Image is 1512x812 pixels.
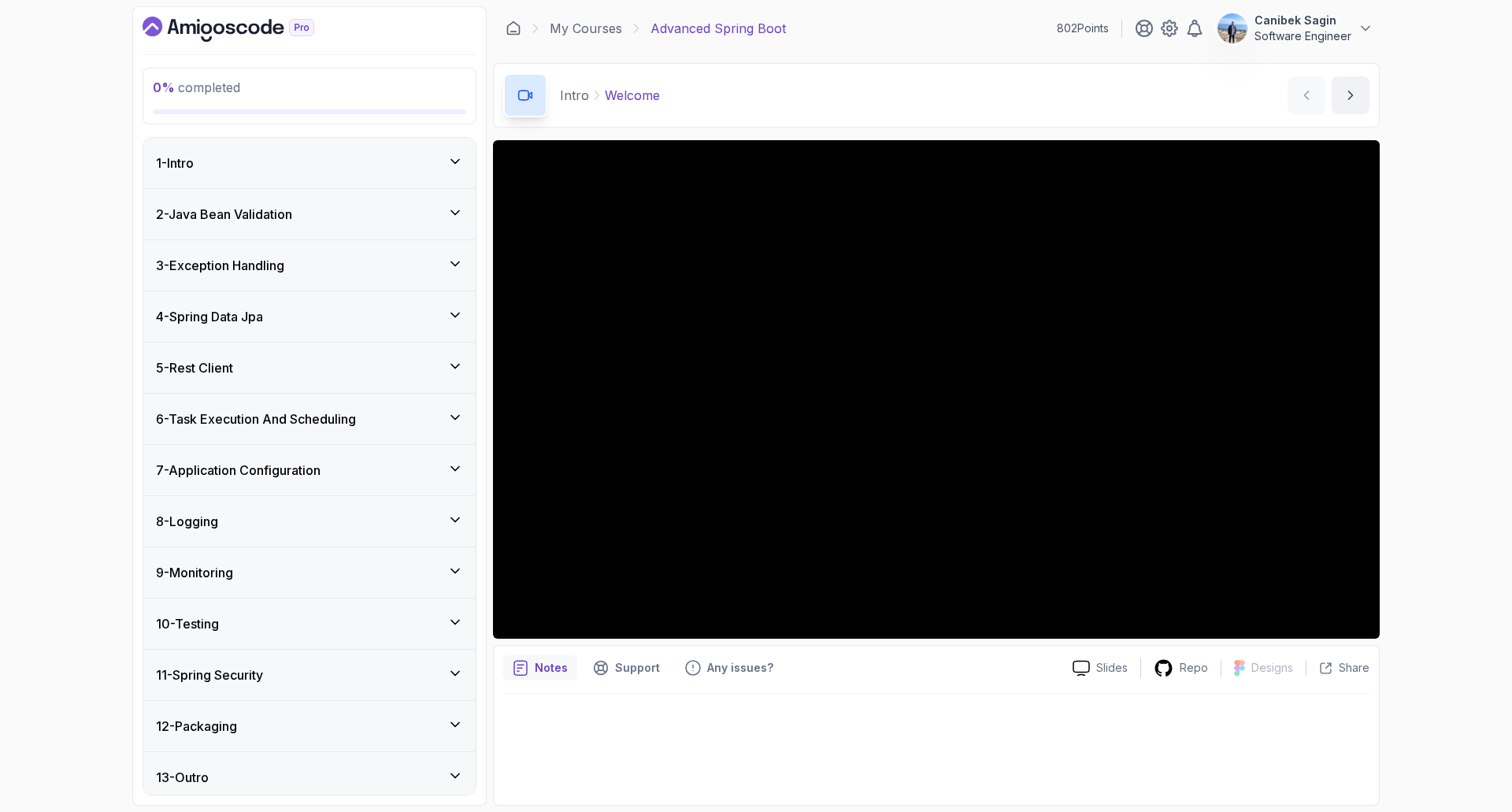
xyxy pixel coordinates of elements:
[156,461,321,480] h3: 7 - Application Configuration
[143,547,476,598] button: 9-Monitoring
[156,512,218,531] h3: 8 - Logging
[560,86,589,105] p: Intro
[707,660,773,676] p: Any issues?
[493,140,1380,639] iframe: 1 - Hi
[153,80,240,95] span: completed
[143,138,476,188] button: 1-Intro
[503,655,577,680] button: notes button
[156,256,284,275] h3: 3 - Exception Handling
[143,240,476,291] button: 3-Exception Handling
[143,701,476,751] button: 12-Packaging
[143,599,476,649] button: 10-Testing
[156,154,194,172] h3: 1 - Intro
[535,660,568,676] p: Notes
[1339,660,1369,676] p: Share
[1096,660,1128,676] p: Slides
[143,291,476,342] button: 4-Spring Data Jpa
[143,650,476,700] button: 11-Spring Security
[1306,660,1369,676] button: Share
[1057,20,1109,36] p: 802 Points
[143,496,476,547] button: 8-Logging
[143,394,476,444] button: 6-Task Execution And Scheduling
[143,343,476,393] button: 5-Rest Client
[156,563,233,582] h3: 9 - Monitoring
[156,410,356,428] h3: 6 - Task Execution And Scheduling
[1141,658,1221,678] a: Repo
[153,80,175,95] span: 0 %
[550,19,622,38] a: My Courses
[1254,13,1351,28] p: Canibek Sagin
[143,445,476,495] button: 7-Application Configuration
[156,717,237,736] h3: 12 - Packaging
[1060,660,1140,677] a: Slides
[1251,660,1293,676] p: Designs
[1288,76,1325,114] button: previous content
[156,666,263,684] h3: 11 - Spring Security
[156,614,219,633] h3: 10 - Testing
[584,655,669,680] button: Support button
[506,20,521,36] a: Dashboard
[676,655,783,680] button: Feedback button
[156,307,263,326] h3: 4 - Spring Data Jpa
[156,205,292,224] h3: 2 - Java Bean Validation
[1332,76,1369,114] button: next content
[1254,28,1351,44] p: Software Engineer
[605,86,660,105] p: Welcome
[1180,660,1208,676] p: Repo
[156,358,233,377] h3: 5 - Rest Client
[143,752,476,803] button: 13-Outro
[143,17,350,42] a: Dashboard
[156,768,209,787] h3: 13 - Outro
[1217,13,1373,44] button: user profile imageCanibek SaginSoftware Engineer
[615,660,660,676] p: Support
[143,189,476,239] button: 2-Java Bean Validation
[650,19,786,38] p: Advanced Spring Boot
[1217,13,1247,43] img: user profile image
